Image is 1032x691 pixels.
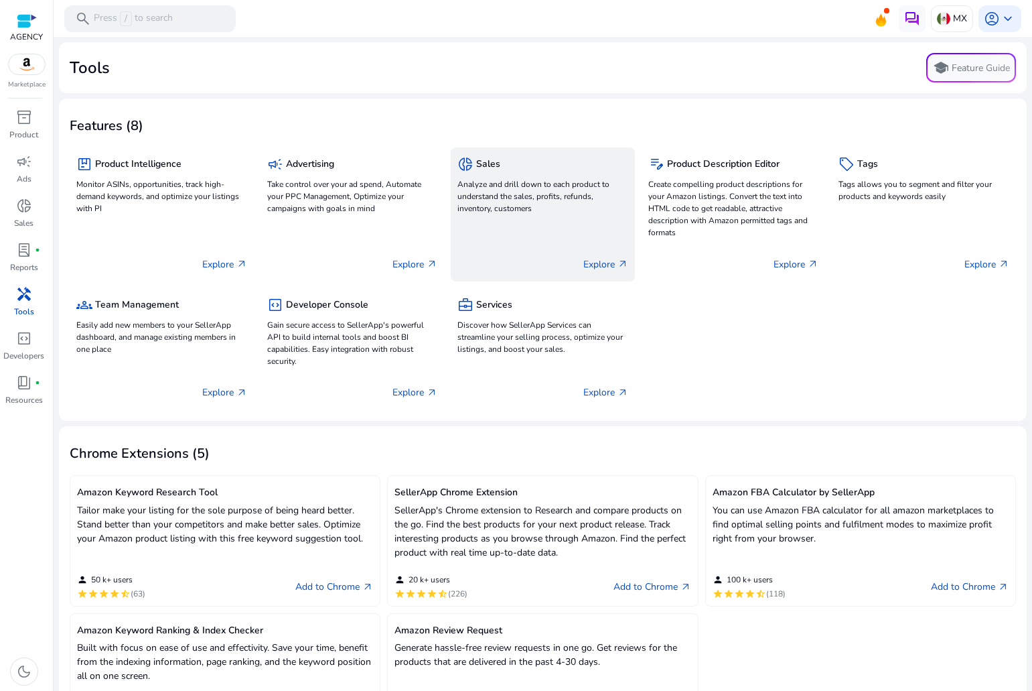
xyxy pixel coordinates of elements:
[617,387,628,398] span: arrow_outward
[76,178,247,214] p: Monitor ASINs, opportunities, track high-demand keywords, and optimize your listings with PI
[457,297,473,313] span: business_center
[405,588,416,599] mat-icon: star
[16,198,32,214] span: donut_small
[937,12,950,25] img: mx.svg
[964,257,1009,271] p: Explore
[131,588,145,599] span: (63)
[10,31,43,43] p: AGENCY
[952,62,1010,75] p: Feature Guide
[394,641,690,669] p: Generate hassle-free review requests in one go. Get reviews for the products that are delivered i...
[202,257,247,271] p: Explore
[713,487,1009,499] h5: Amazon FBA Calculator by SellerApp
[77,574,88,585] mat-icon: person
[77,503,373,546] p: Tailor make your listing for the sole purpose of being heard better. Stand better than your compe...
[16,286,32,302] span: handyman
[457,178,628,214] p: Analyze and drill down to each product to understand the sales, profits, refunds, inventory, cust...
[394,625,690,637] h5: Amazon Review Request
[394,574,405,585] mat-icon: person
[120,11,132,26] span: /
[734,588,745,599] mat-icon: star
[267,178,438,214] p: Take control over your ad spend, Automate your PPC Management, Optimize your campaigns with goals...
[77,487,373,499] h5: Amazon Keyword Research Tool
[933,60,949,76] span: school
[362,582,373,592] span: arrow_outward
[648,178,819,239] p: Create compelling product descriptions for your Amazon listings. Convert the text into HTML code ...
[76,319,247,355] p: Easily add new members to your SellerApp dashboard, and manage existing members in one place
[5,394,43,406] p: Resources
[984,11,1000,27] span: account_circle
[437,588,448,599] mat-icon: star_half
[77,625,373,637] h5: Amazon Keyword Ranking & Index Checker
[392,385,437,399] p: Explore
[457,156,473,172] span: donut_small
[16,109,32,125] span: inventory_2
[648,156,664,172] span: edit_note
[1000,11,1016,27] span: keyboard_arrow_down
[766,588,786,599] span: (118)
[392,257,437,271] p: Explore
[476,300,512,311] h5: Services
[427,387,437,398] span: arrow_outward
[10,261,38,273] p: Reports
[583,385,628,399] p: Explore
[613,579,691,595] a: Add to Chromearrow_outward
[9,129,38,141] p: Product
[427,588,437,599] mat-icon: star
[931,579,1009,595] a: Add to Chromearrow_outward
[77,641,373,683] p: Built with focus on ease of use and effectivity. Save your time, benefit from the indexing inform...
[88,588,98,599] mat-icon: star
[267,156,283,172] span: campaign
[838,156,855,172] span: sell
[409,574,450,585] span: 20 k+ users
[14,217,33,229] p: Sales
[3,350,44,362] p: Developers
[8,80,46,90] p: Marketplace
[17,173,31,185] p: Ads
[667,159,780,170] h5: Product Description Editor
[723,588,734,599] mat-icon: star
[838,178,1009,202] p: Tags allows you to segment and filter your products and keywords easily
[773,257,818,271] p: Explore
[16,664,32,680] span: dark_mode
[286,300,368,311] h5: Developer Console
[416,588,427,599] mat-icon: star
[236,387,247,398] span: arrow_outward
[95,159,181,170] h5: Product Intelligence
[583,257,628,271] p: Explore
[295,579,373,595] a: Add to Chromearrow_outward
[476,159,500,170] h5: Sales
[70,58,110,78] h2: Tools
[727,574,773,585] span: 100 k+ users
[77,588,88,599] mat-icon: star
[999,259,1009,269] span: arrow_outward
[35,380,40,385] span: fiber_manual_record
[202,385,247,399] p: Explore
[95,300,179,311] h5: Team Management
[755,588,766,599] mat-icon: star_half
[808,259,818,269] span: arrow_outward
[617,259,628,269] span: arrow_outward
[394,588,405,599] mat-icon: star
[998,582,1009,592] span: arrow_outward
[713,574,723,585] mat-icon: person
[120,588,131,599] mat-icon: star_half
[680,582,691,592] span: arrow_outward
[94,11,173,26] p: Press to search
[75,11,91,27] span: search
[286,159,334,170] h5: Advertising
[394,487,690,499] h5: SellerApp Chrome Extension
[953,7,967,30] p: MX
[745,588,755,599] mat-icon: star
[14,306,34,318] p: Tools
[98,588,109,599] mat-icon: star
[267,319,438,367] p: Gain secure access to SellerApp's powerful API to build internal tools and boost BI capabilities....
[448,588,467,599] span: (226)
[16,330,32,347] span: code_blocks
[16,242,32,258] span: lab_profile
[394,503,690,560] p: SellerApp's Chrome extension to Research and compare products on the go. Find the best products f...
[713,588,723,599] mat-icon: star
[16,153,32,170] span: campaign
[236,259,247,269] span: arrow_outward
[457,319,628,355] p: Discover how SellerApp Services can streamline your selling process, optimize your listings, and ...
[16,375,32,391] span: book_4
